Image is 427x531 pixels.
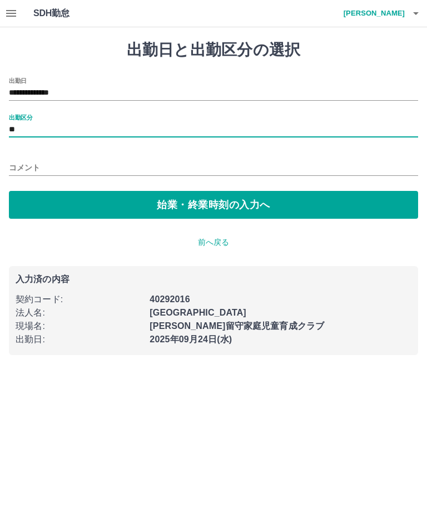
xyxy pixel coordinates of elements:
[150,294,190,304] b: 40292016
[9,191,418,219] button: 始業・終業時刻の入力へ
[150,321,324,331] b: [PERSON_NAME]留守家庭児童育成クラブ
[9,237,418,248] p: 前へ戻る
[16,319,143,333] p: 現場名 :
[9,76,27,85] label: 出勤日
[9,41,418,60] h1: 出勤日と出勤区分の選択
[150,308,246,317] b: [GEOGRAPHIC_DATA]
[16,306,143,319] p: 法人名 :
[16,333,143,346] p: 出勤日 :
[16,293,143,306] p: 契約コード :
[150,335,232,344] b: 2025年09月24日(水)
[9,113,32,121] label: 出勤区分
[16,275,411,284] p: 入力済の内容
